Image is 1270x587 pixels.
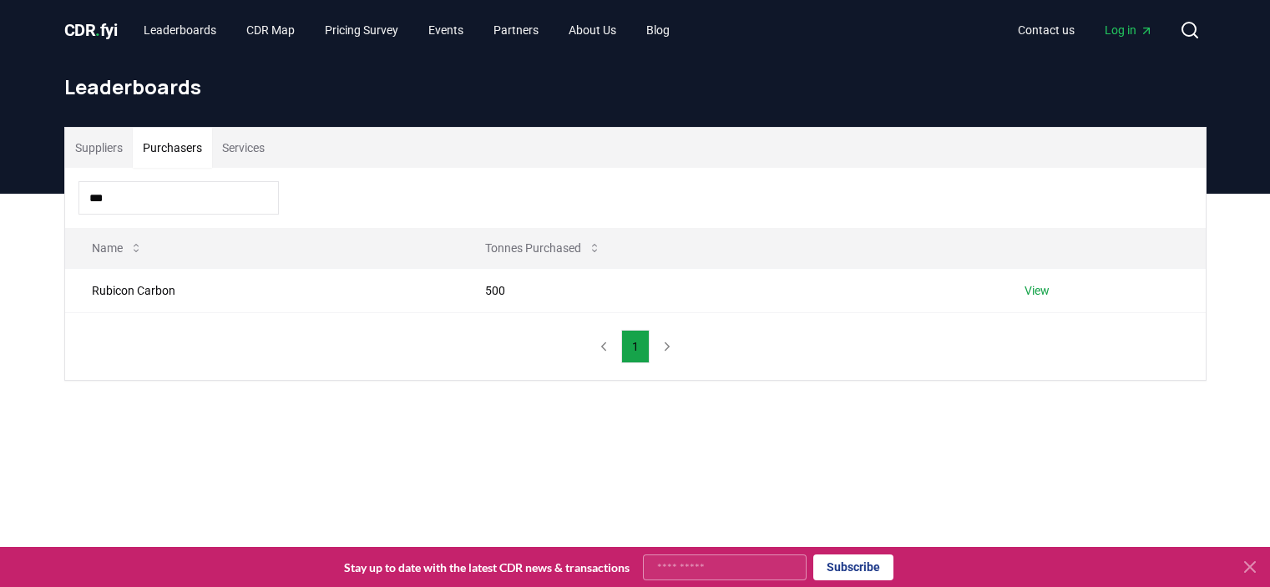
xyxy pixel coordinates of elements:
[64,73,1207,100] h1: Leaderboards
[621,330,650,363] button: 1
[78,231,156,265] button: Name
[130,15,683,45] nav: Main
[65,268,458,312] td: Rubicon Carbon
[64,18,118,42] a: CDR.fyi
[65,128,133,168] button: Suppliers
[130,15,230,45] a: Leaderboards
[95,20,100,40] span: .
[133,128,212,168] button: Purchasers
[1025,282,1050,299] a: View
[472,231,615,265] button: Tonnes Purchased
[233,15,308,45] a: CDR Map
[1105,22,1153,38] span: Log in
[1091,15,1166,45] a: Log in
[480,15,552,45] a: Partners
[555,15,630,45] a: About Us
[311,15,412,45] a: Pricing Survey
[458,268,998,312] td: 500
[415,15,477,45] a: Events
[212,128,275,168] button: Services
[633,15,683,45] a: Blog
[64,20,118,40] span: CDR fyi
[1004,15,1088,45] a: Contact us
[1004,15,1166,45] nav: Main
